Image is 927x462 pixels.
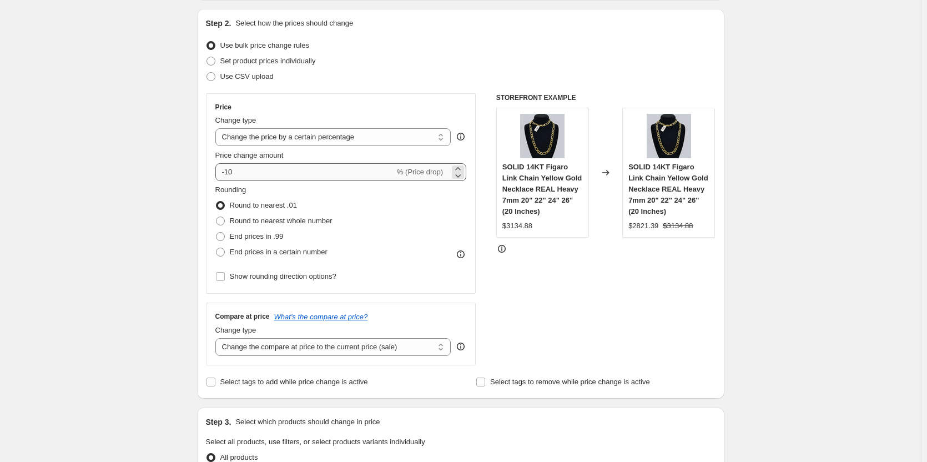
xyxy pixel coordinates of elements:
h6: STOREFRONT EXAMPLE [496,93,716,102]
span: End prices in a certain number [230,248,328,256]
h3: Compare at price [215,312,270,321]
div: $2821.39 [628,220,658,232]
p: Select which products should change in price [235,416,380,428]
h2: Step 2. [206,18,231,29]
span: Set product prices individually [220,57,316,65]
strike: $3134.88 [663,220,693,232]
div: $3134.88 [502,220,532,232]
span: Price change amount [215,151,284,159]
span: SOLID 14KT Figaro Link Chain Yellow Gold Necklace REAL Heavy 7mm 20" 22" 24" 26" (20 Inches) [628,163,708,215]
span: Select tags to add while price change is active [220,378,368,386]
img: 57_80x.jpg [520,114,565,158]
button: What's the compare at price? [274,313,368,321]
span: Round to nearest .01 [230,201,297,209]
span: Change type [215,326,256,334]
h3: Price [215,103,231,112]
img: 57_80x.jpg [647,114,691,158]
span: Round to nearest whole number [230,217,332,225]
div: help [455,341,466,352]
span: Select tags to remove while price change is active [490,378,650,386]
span: SOLID 14KT Figaro Link Chain Yellow Gold Necklace REAL Heavy 7mm 20" 22" 24" 26" (20 Inches) [502,163,582,215]
h2: Step 3. [206,416,231,428]
div: help [455,131,466,142]
span: Rounding [215,185,246,194]
span: All products [220,453,258,461]
span: Use CSV upload [220,72,274,81]
span: End prices in .99 [230,232,284,240]
span: Select all products, use filters, or select products variants individually [206,438,425,446]
span: Change type [215,116,256,124]
span: Use bulk price change rules [220,41,309,49]
span: % (Price drop) [397,168,443,176]
input: -15 [215,163,395,181]
span: Show rounding direction options? [230,272,336,280]
p: Select how the prices should change [235,18,353,29]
